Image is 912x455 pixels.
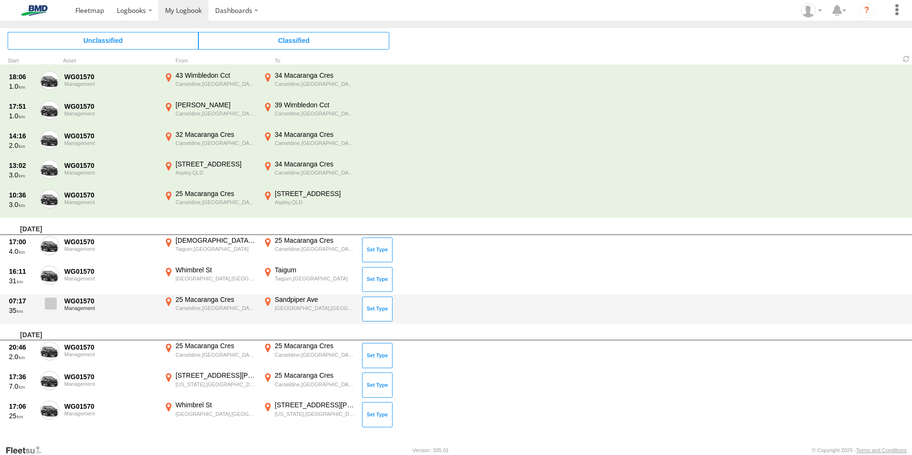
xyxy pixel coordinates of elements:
[275,411,355,417] div: [US_STATE],[GEOGRAPHIC_DATA]
[362,267,393,292] button: Click to Set
[176,160,256,168] div: [STREET_ADDRESS]
[261,189,357,217] label: Click to View Event Location
[5,445,49,455] a: Visit our Website
[9,72,35,81] div: 18:06
[176,341,256,350] div: 25 Macaranga Cres
[64,102,157,111] div: WG01570
[64,267,157,276] div: WG01570
[9,132,35,140] div: 14:16
[362,372,393,397] button: Click to Set
[9,247,35,256] div: 4.0
[162,371,258,399] label: Click to View Event Location
[64,381,157,387] div: Management
[64,140,157,146] div: Management
[9,141,35,150] div: 2.0
[64,72,157,81] div: WG01570
[64,132,157,140] div: WG01570
[275,266,355,274] div: Taigum
[9,412,35,420] div: 25
[10,5,59,16] img: bmd-logo.svg
[162,266,258,293] label: Click to View Event Location
[176,246,256,252] div: Taigum,[GEOGRAPHIC_DATA]
[176,411,256,417] div: [GEOGRAPHIC_DATA],[GEOGRAPHIC_DATA]
[64,276,157,281] div: Management
[9,171,35,179] div: 3.0
[275,189,355,198] div: [STREET_ADDRESS]
[9,82,35,91] div: 1.0
[413,447,449,453] div: Version: 305.01
[362,297,393,321] button: Click to Set
[275,381,355,388] div: Carseldine,[GEOGRAPHIC_DATA]
[64,238,157,246] div: WG01570
[362,238,393,262] button: Click to Set
[275,160,355,168] div: 34 Macaranga Cres
[9,238,35,246] div: 17:00
[275,199,355,206] div: Aspley,QLD
[9,267,35,276] div: 16:11
[275,401,355,409] div: [STREET_ADDRESS][PERSON_NAME]
[8,59,36,63] div: Click to Sort
[176,275,256,282] div: [GEOGRAPHIC_DATA],[GEOGRAPHIC_DATA]
[8,32,198,49] span: Click to view Unclassified Trips
[162,401,258,428] label: Click to View Event Location
[275,352,355,358] div: Carseldine,[GEOGRAPHIC_DATA]
[261,236,357,264] label: Click to View Event Location
[64,191,157,199] div: WG01570
[64,161,157,170] div: WG01570
[9,372,35,381] div: 17:36
[261,295,357,323] label: Click to View Event Location
[176,189,256,198] div: 25 Macaranga Cres
[176,401,256,409] div: Whimbrel St
[64,170,157,176] div: Management
[176,266,256,274] div: Whimbrel St
[275,110,355,117] div: Carseldine,[GEOGRAPHIC_DATA]
[856,447,907,453] a: Terms and Conditions
[64,111,157,116] div: Management
[162,59,258,63] div: From
[176,110,256,117] div: Carseldine,[GEOGRAPHIC_DATA]
[9,112,35,120] div: 1.0
[275,101,355,109] div: 39 Wimbledon Cct
[261,101,357,128] label: Click to View Event Location
[162,101,258,128] label: Click to View Event Location
[64,297,157,305] div: WG01570
[275,246,355,252] div: Carseldine,[GEOGRAPHIC_DATA]
[901,54,912,63] span: Refresh
[176,101,256,109] div: [PERSON_NAME]
[64,81,157,87] div: Management
[162,341,258,369] label: Click to View Event Location
[64,343,157,352] div: WG01570
[275,305,355,311] div: [GEOGRAPHIC_DATA],[GEOGRAPHIC_DATA]
[64,305,157,311] div: Management
[162,71,258,99] label: Click to View Event Location
[798,3,825,18] div: Casper Heunis
[162,189,258,217] label: Click to View Event Location
[9,297,35,305] div: 07:17
[9,402,35,411] div: 17:06
[261,71,357,99] label: Click to View Event Location
[362,343,393,368] button: Click to Set
[9,191,35,199] div: 10:36
[859,3,874,18] i: ?
[64,199,157,205] div: Management
[261,371,357,399] label: Click to View Event Location
[176,352,256,358] div: Carseldine,[GEOGRAPHIC_DATA]
[64,372,157,381] div: WG01570
[162,295,258,323] label: Click to View Event Location
[64,246,157,252] div: Management
[9,306,35,315] div: 35
[176,236,256,245] div: [DEMOGRAPHIC_DATA] Rd
[176,371,256,380] div: [STREET_ADDRESS][PERSON_NAME]
[362,402,393,427] button: Click to Set
[176,199,256,206] div: Carseldine,[GEOGRAPHIC_DATA]
[275,275,355,282] div: Taigum,[GEOGRAPHIC_DATA]
[275,341,355,350] div: 25 Macaranga Cres
[162,236,258,264] label: Click to View Event Location
[261,160,357,187] label: Click to View Event Location
[275,236,355,245] div: 25 Macaranga Cres
[176,381,256,388] div: [US_STATE],[GEOGRAPHIC_DATA]
[63,59,158,63] div: Asset
[275,169,355,176] div: Carseldine,[GEOGRAPHIC_DATA]
[176,81,256,87] div: Carseldine,[GEOGRAPHIC_DATA]
[176,169,256,176] div: Aspley,QLD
